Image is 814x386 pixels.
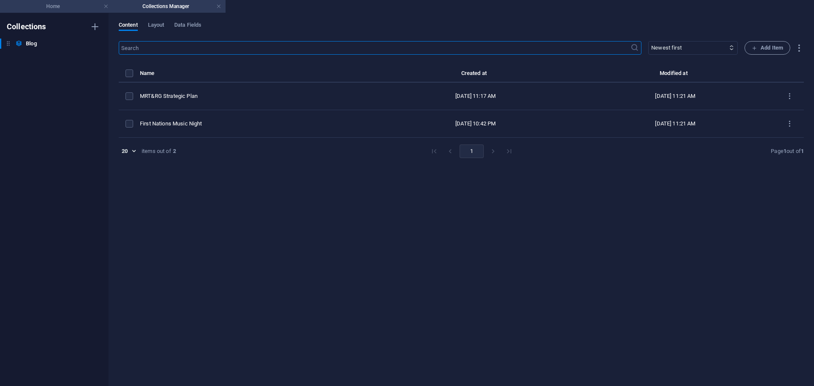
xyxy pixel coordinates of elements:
div: MRT&RG Strategic Plan [140,92,369,100]
th: Name [140,68,376,83]
div: [DATE] 11:21 AM [582,120,768,128]
th: Modified at [575,68,775,83]
button: Add Item [744,41,790,55]
div: Page out of [771,147,804,155]
div: First Nations Music Night [140,120,369,128]
div: items out of [142,147,171,155]
i: Create new collection [90,22,100,32]
input: Search [119,41,630,55]
nav: pagination navigation [426,144,517,158]
span: Content [119,20,138,32]
strong: 1 [801,148,804,154]
span: Layout [148,20,164,32]
h4: Collections Manager [113,2,226,11]
strong: 2 [173,147,176,155]
button: page 1 [460,144,484,158]
strong: 1 [783,148,786,154]
div: 20 [119,147,138,155]
span: Add Item [752,43,783,53]
table: items list [119,68,804,138]
h6: Blog [26,39,36,49]
div: [DATE] 11:17 AM [382,92,569,100]
div: [DATE] 11:21 AM [582,92,768,100]
th: Created at [376,68,575,83]
span: Data Fields [174,20,201,32]
h6: Collections [7,22,46,32]
div: [DATE] 10:42 PM [382,120,569,128]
